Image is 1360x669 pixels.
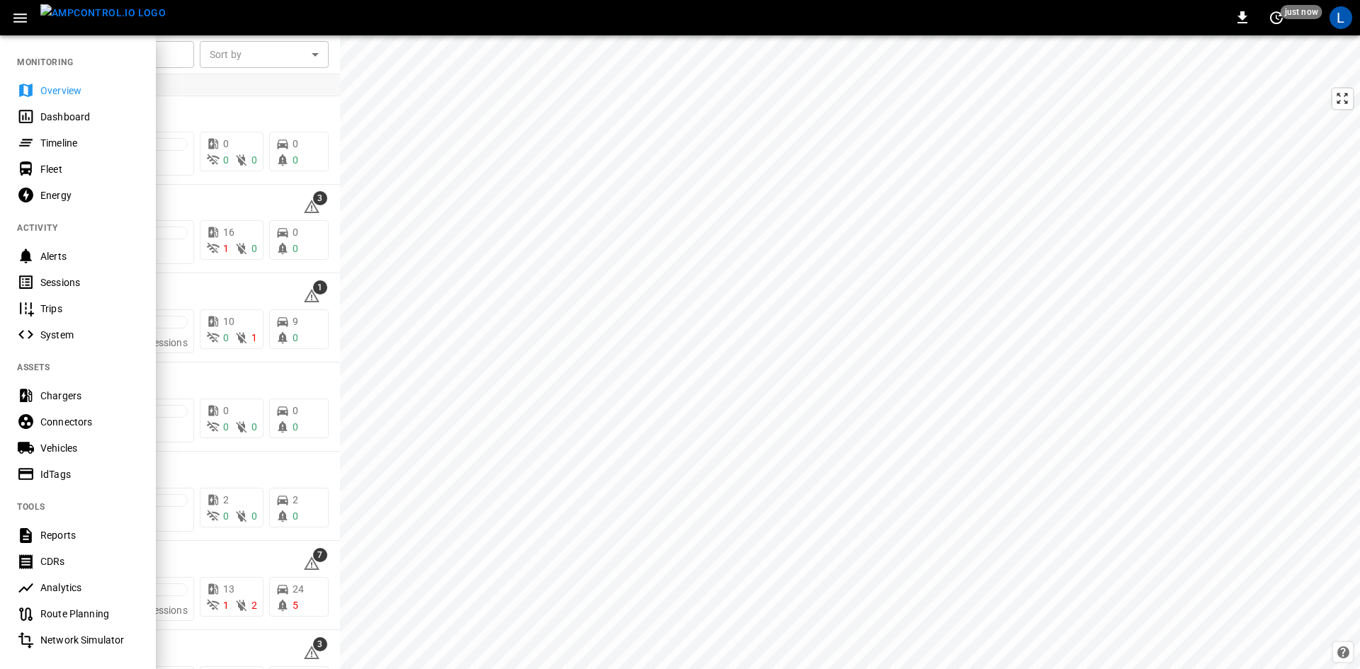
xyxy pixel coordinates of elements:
[40,275,139,290] div: Sessions
[1281,5,1322,19] span: just now
[40,162,139,176] div: Fleet
[40,607,139,621] div: Route Planning
[40,415,139,429] div: Connectors
[40,441,139,455] div: Vehicles
[1330,6,1352,29] div: profile-icon
[40,389,139,403] div: Chargers
[40,554,139,568] div: CDRs
[40,188,139,202] div: Energy
[1265,6,1288,29] button: set refresh interval
[40,467,139,481] div: IdTags
[40,633,139,647] div: Network Simulator
[40,249,139,263] div: Alerts
[40,302,139,316] div: Trips
[40,581,139,595] div: Analytics
[40,328,139,342] div: System
[40,528,139,542] div: Reports
[40,110,139,124] div: Dashboard
[40,84,139,98] div: Overview
[40,4,166,22] img: ampcontrol.io logo
[40,136,139,150] div: Timeline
